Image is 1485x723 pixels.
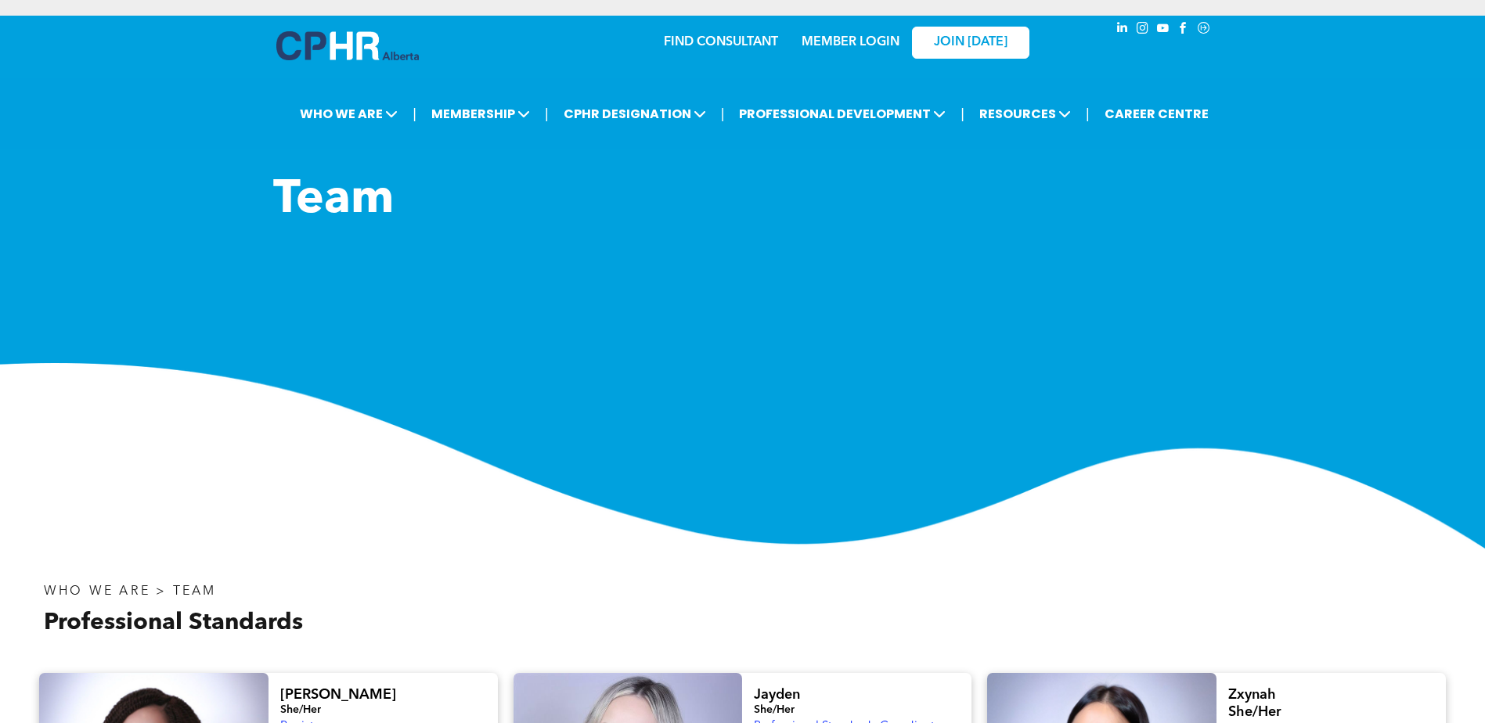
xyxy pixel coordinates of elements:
[44,611,303,635] span: Professional Standards
[559,99,711,128] span: CPHR DESIGNATION
[413,98,416,130] li: |
[734,99,950,128] span: PROFESSIONAL DEVELOPMENT
[1100,99,1213,128] a: CAREER CENTRE
[44,585,216,598] span: WHO WE ARE > TEAM
[961,98,964,130] li: |
[1195,20,1213,41] a: Social network
[280,688,396,702] span: [PERSON_NAME]
[1228,688,1281,719] span: Zxynah She/Her
[975,99,1076,128] span: RESOURCES
[280,704,321,715] span: She/Her
[802,36,899,49] a: MEMBER LOGIN
[273,177,394,224] span: Team
[1114,20,1131,41] a: linkedin
[1086,98,1090,130] li: |
[1155,20,1172,41] a: youtube
[545,98,549,130] li: |
[295,99,402,128] span: WHO WE ARE
[912,27,1029,59] a: JOIN [DATE]
[276,31,419,60] img: A blue and white logo for cp alberta
[754,688,800,702] span: Jayden
[934,35,1007,50] span: JOIN [DATE]
[427,99,535,128] span: MEMBERSHIP
[1175,20,1192,41] a: facebook
[754,704,795,715] span: She/Her
[1134,20,1152,41] a: instagram
[721,98,725,130] li: |
[664,36,778,49] a: FIND CONSULTANT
